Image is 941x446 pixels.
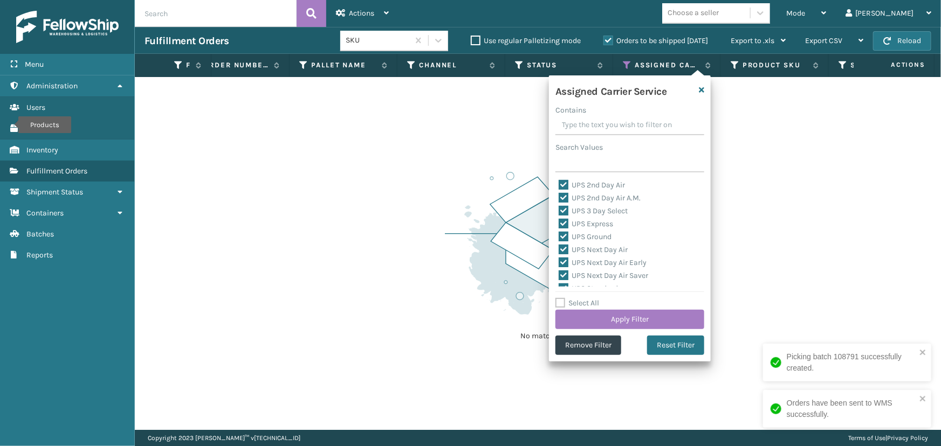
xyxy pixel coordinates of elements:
label: UPS 2nd Day Air [559,180,625,190]
span: Shipment Status [26,187,83,197]
span: Export to .xls [731,36,774,45]
div: Choose a seller [668,8,719,19]
div: Orders have been sent to WMS successfully. [787,398,916,420]
span: Fulfillment Orders [26,166,87,176]
div: Picking batch 108791 successfully created. [787,351,916,374]
label: Contains [555,104,586,116]
img: logo [16,11,119,43]
label: UPS Next Day Air [559,245,628,254]
label: Select All [555,298,599,308]
label: Search Values [555,142,603,153]
button: Remove Filter [555,336,621,355]
div: SKU [346,35,410,46]
button: Reset Filter [647,336,704,355]
label: Pallet Name [311,60,376,70]
label: Order Number [203,60,269,70]
label: Channel [419,60,484,70]
span: Menu [25,60,44,69]
label: UPS Ground [559,232,612,241]
label: Product SKU [743,60,808,70]
span: Users [26,103,45,112]
button: Apply Filter [555,310,704,329]
span: Reports [26,250,53,260]
input: Type the text you wish to filter on [555,116,704,135]
label: Orders to be shipped [DATE] [603,36,708,45]
p: Copyright 2023 [PERSON_NAME]™ v [TECHNICAL_ID] [148,430,300,446]
button: close [919,348,927,358]
label: UPS 2nd Day Air A.M. [559,193,641,203]
label: UPS 3 Day Select [559,206,628,215]
label: UPS Express [559,219,613,228]
span: Administration [26,81,78,90]
button: close [919,394,927,405]
span: Inventory [26,145,58,155]
button: Reload [873,31,931,51]
span: Mode [786,9,805,18]
span: Actions [857,56,932,74]
label: UPS Next Day Air Saver [559,271,648,280]
label: Fulfillment Order Id [186,60,190,70]
label: Assigned Carrier Service [635,60,700,70]
span: Products [26,124,57,133]
label: Ship By Date [850,60,916,70]
h3: Fulfillment Orders [145,34,229,47]
label: UPS Next Day Air Early [559,258,647,267]
h4: Assigned Carrier Service [555,82,667,98]
span: Containers [26,208,64,218]
span: Export CSV [805,36,842,45]
label: Use regular Palletizing mode [471,36,581,45]
label: UPS Standard [559,284,618,293]
span: Actions [349,9,374,18]
label: Status [527,60,592,70]
span: Batches [26,229,54,239]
